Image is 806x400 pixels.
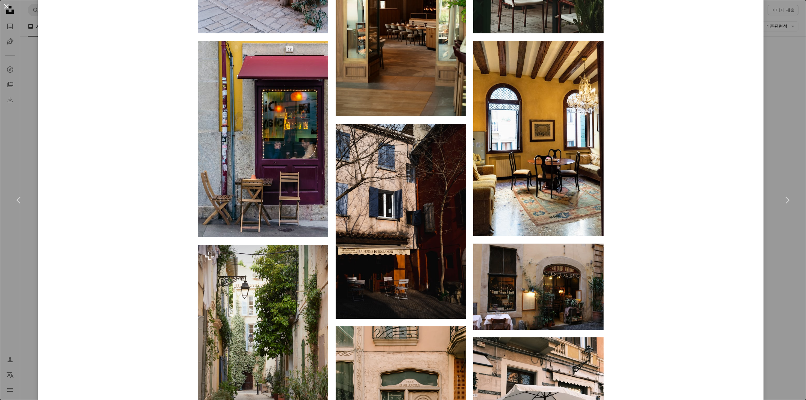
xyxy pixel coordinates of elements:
[473,41,603,236] img: 블랙 메탈 프레임 브라운 패딩 의자
[768,170,806,230] a: 다음
[473,135,603,141] a: 블랙 메탈 프레임 브라운 패딩 의자
[336,15,466,21] a: 테이블과 의자가 있는 우아한 레스토랑 인테리어.
[336,218,466,224] a: 파란색 셔터와 그 앞에 나무가있는 건물
[198,339,328,345] a: 양쪽에 화분이 있는 좁은 골목길
[473,244,603,330] img: 의자와 테이블과 의자가있는 레스토랑
[198,41,328,237] img: 갈색 나무 문 옆에 갈색 나무 의자
[198,136,328,142] a: 갈색 나무 문 옆에 갈색 나무 의자
[473,284,603,289] a: 의자와 테이블과 의자가있는 레스토랑
[336,124,466,319] img: 파란색 셔터와 그 앞에 나무가있는 건물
